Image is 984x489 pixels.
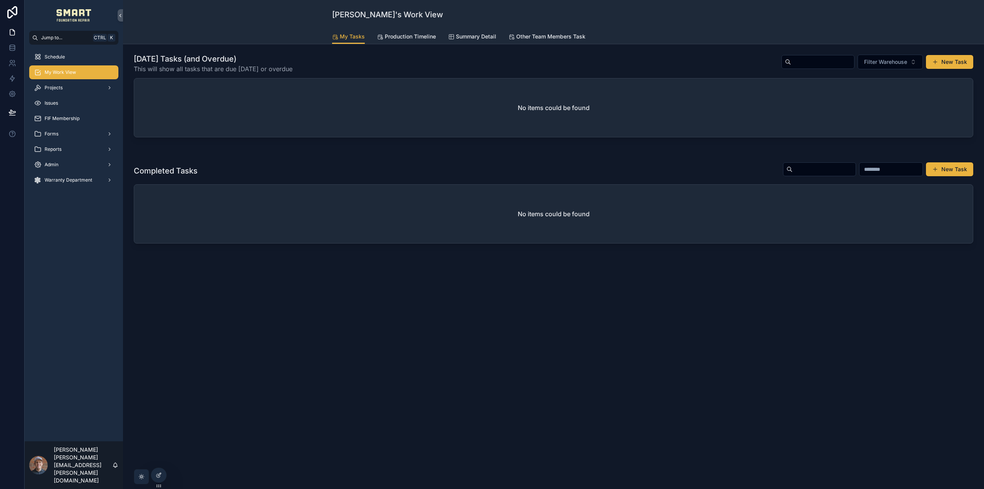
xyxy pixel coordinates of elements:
span: Summary Detail [456,33,496,40]
span: Other Team Members Task [516,33,585,40]
a: My Tasks [332,30,365,44]
a: Projects [29,81,118,95]
span: My Work View [45,69,76,75]
span: Projects [45,85,63,91]
span: This will show all tasks that are due [DATE] or overdue [134,64,293,73]
span: K [108,35,115,41]
img: App logo [57,9,91,22]
a: Forms [29,127,118,141]
a: Warranty Department [29,173,118,187]
span: Reports [45,146,61,152]
a: Other Team Members Task [509,30,585,45]
span: Production Timeline [385,33,436,40]
h2: No items could be found [518,209,590,219]
h1: [PERSON_NAME]'s Work View [332,9,443,20]
h2: No items could be found [518,103,590,112]
button: New Task [926,55,973,69]
button: New Task [926,162,973,176]
a: Production Timeline [377,30,436,45]
a: Schedule [29,50,118,64]
span: Forms [45,131,58,137]
span: Issues [45,100,58,106]
a: Admin [29,158,118,172]
span: Ctrl [93,34,107,42]
span: FIF Membership [45,115,80,122]
h1: [DATE] Tasks (and Overdue) [134,53,293,64]
button: Jump to...CtrlK [29,31,118,45]
span: My Tasks [340,33,365,40]
span: Schedule [45,54,65,60]
span: Filter Warehouse [864,58,907,66]
span: Warranty Department [45,177,92,183]
a: FIF Membership [29,112,118,125]
a: My Work View [29,65,118,79]
span: Admin [45,162,58,168]
div: scrollable content [25,45,123,197]
button: Select Button [858,55,923,69]
a: Summary Detail [448,30,496,45]
p: [PERSON_NAME] [PERSON_NAME][EMAIL_ADDRESS][PERSON_NAME][DOMAIN_NAME] [54,446,112,484]
a: Reports [29,142,118,156]
a: Issues [29,96,118,110]
h1: Completed Tasks [134,165,198,176]
span: Jump to... [41,35,90,41]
